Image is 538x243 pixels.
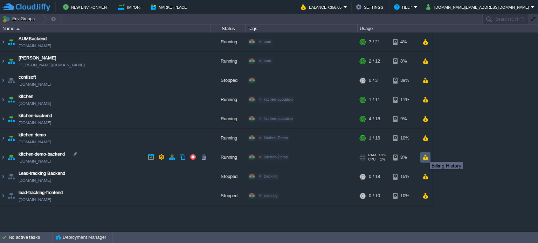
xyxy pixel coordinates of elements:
img: AMDAwAAAACH5BAEAAAAALAAAAAABAAEAAAICRAEAOw== [6,167,16,186]
img: AMDAwAAAACH5BAEAAAAALAAAAAABAAEAAAICRAEAOw== [6,71,16,90]
span: tracking [264,174,277,178]
a: [DOMAIN_NAME] [19,42,51,49]
button: [DOMAIN_NAME][EMAIL_ADDRESS][DOMAIN_NAME] [426,3,531,11]
a: lead-tracking-frontend [19,189,63,196]
div: 15% [393,167,416,186]
div: Running [211,129,246,148]
div: 11% [393,90,416,109]
div: 8% [393,52,416,71]
div: Running [211,90,246,109]
div: Status [211,24,245,33]
div: 8% [393,148,416,167]
img: AMDAwAAAACH5BAEAAAAALAAAAAABAAEAAAICRAEAOw== [0,33,6,51]
a: [DOMAIN_NAME] [19,158,51,165]
span: kitchen-quotation [264,116,293,121]
a: kitchen-backend [19,112,52,119]
a: [DOMAIN_NAME] [19,100,51,107]
a: [PERSON_NAME][DOMAIN_NAME] [19,62,85,69]
div: 2 / 12 [369,52,380,71]
img: AMDAwAAAACH5BAEAAAAALAAAAAABAAEAAAICRAEAOw== [6,33,16,51]
a: [PERSON_NAME] [19,55,56,62]
div: Running [211,52,246,71]
div: Running [211,109,246,128]
div: Running [211,148,246,167]
span: aum [264,59,271,63]
img: AMDAwAAAACH5BAEAAAAALAAAAAABAAEAAAICRAEAOw== [0,71,6,90]
img: AMDAwAAAACH5BAEAAAAALAAAAAABAAEAAAICRAEAOw== [0,52,6,71]
img: AMDAwAAAACH5BAEAAAAALAAAAAABAAEAAAICRAEAOw== [0,148,6,167]
a: [DOMAIN_NAME] [19,196,51,203]
div: Stopped [211,71,246,90]
span: kitchen-quotation [264,97,293,101]
div: Stopped [211,186,246,205]
img: AMDAwAAAACH5BAEAAAAALAAAAAABAAEAAAICRAEAOw== [6,52,16,71]
img: AMDAwAAAACH5BAEAAAAALAAAAAABAAEAAAICRAEAOw== [0,186,6,205]
img: CloudJiffy [2,3,50,12]
button: Deployment Manager [56,234,106,241]
button: Help [394,3,414,11]
div: Running [211,33,246,51]
div: 1 / 11 [369,90,380,109]
span: Kitchen-Demo [264,155,288,159]
span: 1% [378,157,385,162]
span: tracking [264,193,277,198]
div: 10% [393,129,416,148]
img: AMDAwAAAACH5BAEAAAAALAAAAAABAAEAAAICRAEAOw== [0,109,6,128]
div: 0 / 10 [369,186,380,205]
a: contisoft [19,74,36,81]
button: Marketplace [151,3,189,11]
a: [DOMAIN_NAME] [19,81,51,88]
div: 7 / 21 [369,33,380,51]
img: AMDAwAAAACH5BAEAAAAALAAAAAABAAEAAAICRAEAOw== [6,129,16,148]
img: AMDAwAAAACH5BAEAAAAALAAAAAABAAEAAAICRAEAOw== [6,148,16,167]
div: 0 / 18 [369,167,380,186]
button: New Environment [63,3,111,11]
div: Billing History [432,163,461,169]
div: 9% [393,109,416,128]
div: No active tasks [9,232,53,243]
img: AMDAwAAAACH5BAEAAAAALAAAAAABAAEAAAICRAEAOw== [16,28,20,30]
div: Stopped [211,167,246,186]
div: Usage [358,24,432,33]
a: kitchen-demo [19,131,46,138]
div: 10% [393,186,416,205]
span: aum [264,40,271,44]
a: AUMBackend [19,35,47,42]
button: Balance ₹356.65 [301,3,344,11]
div: Name [1,24,210,33]
div: 1 / 16 [369,129,380,148]
div: 4 / 18 [369,109,380,128]
img: AMDAwAAAACH5BAEAAAAALAAAAAABAAEAAAICRAEAOw== [6,90,16,109]
img: AMDAwAAAACH5BAEAAAAALAAAAAABAAEAAAICRAEAOw== [6,109,16,128]
button: Env Groups [2,14,37,24]
span: 10% [379,153,386,157]
a: Lead-tracking Backend [19,170,65,177]
div: 39% [393,71,416,90]
img: AMDAwAAAACH5BAEAAAAALAAAAAABAAEAAAICRAEAOw== [6,186,16,205]
div: 0 / 3 [369,71,378,90]
img: AMDAwAAAACH5BAEAAAAALAAAAAABAAEAAAICRAEAOw== [0,167,6,186]
a: [DOMAIN_NAME] [19,119,51,126]
img: AMDAwAAAACH5BAEAAAAALAAAAAABAAEAAAICRAEAOw== [0,90,6,109]
div: 4% [393,33,416,51]
a: [DOMAIN_NAME] [19,177,51,184]
span: RAM [368,153,376,157]
a: kitchen-demo-backend [19,151,65,158]
button: Import [118,3,144,11]
div: Tags [246,24,357,33]
span: CPU [368,157,375,162]
img: AMDAwAAAACH5BAEAAAAALAAAAAABAAEAAAICRAEAOw== [0,129,6,148]
button: Settings [356,3,385,11]
a: [DOMAIN_NAME] [19,138,51,145]
a: kitchen [19,93,33,100]
span: Kitchen-Demo [264,136,288,140]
